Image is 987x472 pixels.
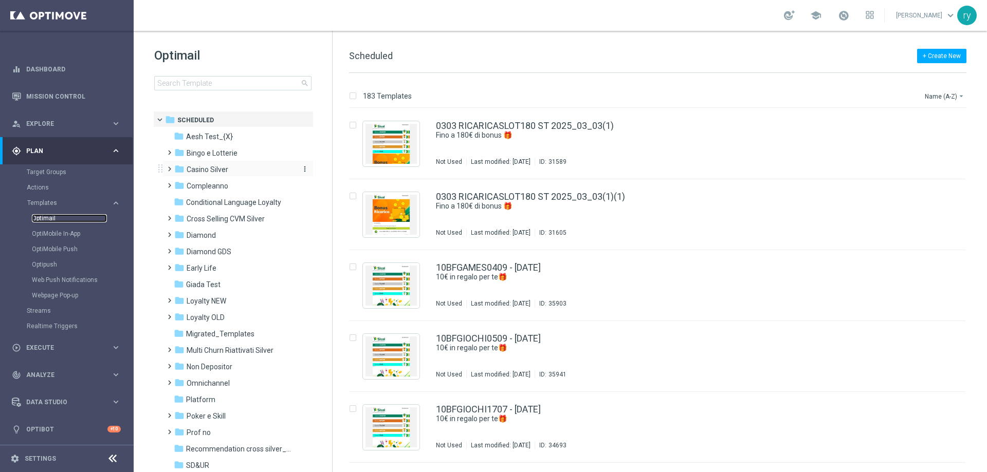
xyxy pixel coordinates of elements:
[11,371,121,379] button: track_changes Analyze keyboard_arrow_right
[467,441,535,449] div: Last modified: [DATE]
[187,231,216,240] span: Diamond
[12,119,111,128] div: Explore
[436,405,541,414] a: 10BFGIOCHI1707 - [DATE]
[549,441,566,449] div: 34693
[26,55,121,83] a: Dashboard
[177,116,214,125] span: Scheduled
[174,427,185,437] i: folder
[26,345,111,351] span: Execute
[174,147,185,158] i: folder
[32,257,133,272] div: Optipush
[27,199,121,207] div: Templates keyboard_arrow_right
[363,91,412,101] p: 183 Templates
[174,312,185,322] i: folder
[32,214,107,222] a: Optimail
[436,158,462,166] div: Not Used
[186,198,281,207] span: Conditional Language Loyalty
[436,201,899,211] a: Fino a 180€ di bonus 🎁​
[27,318,133,334] div: Realtime Triggers
[174,246,185,256] i: folder
[549,158,566,166] div: 31589
[174,279,184,289] i: folder
[187,379,230,388] span: Omnichannel
[349,50,393,61] span: Scheduled
[174,262,185,273] i: folder
[436,343,922,353] div: 10€ in regalo per te🎁
[186,280,221,289] span: Giada Test
[187,148,237,158] span: Bingo e Lotterie
[174,328,184,338] i: folder
[339,250,985,321] div: Press SPACE to select this row.
[187,165,228,174] span: Casino Silver
[187,411,226,421] span: Poker e Skill
[436,229,462,237] div: Not Used
[12,343,21,352] i: play_circle_outline
[535,158,566,166] div: ID:
[12,425,21,434] i: lightbulb
[26,416,107,443] a: Optibot
[467,299,535,308] div: Last modified: [DATE]
[11,147,121,155] button: gps_fixed Plan keyboard_arrow_right
[186,395,215,404] span: Platform
[26,121,111,127] span: Explore
[957,6,977,25] div: ry
[32,276,107,284] a: Web Push Notifications
[917,49,966,63] button: + Create New
[174,295,185,306] i: folder
[186,329,254,338] span: Migrated_Templates
[27,180,133,195] div: Actions
[186,132,233,141] span: Aesh Test_{X}
[957,92,965,100] i: arrow_drop_down
[12,343,111,352] div: Execute
[165,115,175,125] i: folder
[12,119,21,128] i: person_search
[174,131,184,141] i: folder
[549,229,566,237] div: 31605
[436,441,462,449] div: Not Used
[12,65,21,74] i: equalizer
[535,229,566,237] div: ID:
[27,307,107,315] a: Streams
[12,55,121,83] div: Dashboard
[11,120,121,128] button: person_search Explore keyboard_arrow_right
[467,158,535,166] div: Last modified: [DATE]
[174,164,185,174] i: folder
[187,313,225,322] span: Loyalty OLD
[154,76,312,90] input: Search Template
[187,247,231,256] span: Diamond GDS
[11,92,121,101] button: Mission Control
[535,299,566,308] div: ID:
[187,428,211,437] span: Prof no
[174,213,185,223] i: folder
[436,370,462,379] div: Not Used
[365,124,417,164] img: 31589.jpeg
[436,121,614,130] a: 0303 RICARICASLOT180 ST 2025_03_03(1)
[111,198,121,208] i: keyboard_arrow_right
[27,200,101,206] span: Templates
[301,165,309,173] i: more_vert
[12,398,111,407] div: Data Studio
[186,461,209,470] span: SD&UR
[26,399,111,405] span: Data Studio
[111,146,121,156] i: keyboard_arrow_right
[11,425,121,433] button: lightbulb Optibot +10
[12,370,111,380] div: Analyze
[111,397,121,407] i: keyboard_arrow_right
[26,83,121,110] a: Mission Control
[365,195,417,235] img: 31605.jpeg
[174,230,185,240] i: folder
[12,83,121,110] div: Mission Control
[11,344,121,352] div: play_circle_outline Execute keyboard_arrow_right
[436,130,922,140] div: Fino a 180€ di bonus 🎁​
[111,343,121,352] i: keyboard_arrow_right
[11,65,121,73] div: equalizer Dashboard
[26,372,111,378] span: Analyze
[365,336,417,376] img: 35941.jpeg
[299,164,309,174] button: more_vert
[174,197,184,207] i: folder
[187,263,216,273] span: Early Life
[111,119,121,128] i: keyboard_arrow_right
[107,426,121,432] div: +10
